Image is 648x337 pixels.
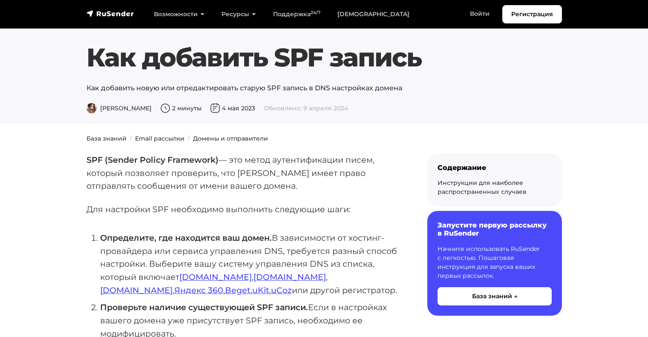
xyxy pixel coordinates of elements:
[265,6,329,23] a: Поддержка24/7
[86,83,562,93] p: Как добавить новую или отредактировать старую SPF запись в DNS настройках домена
[86,153,400,193] p: — это метод аутентификации писем, который позволяет проверить, что [PERSON_NAME] имеет право отпр...
[438,245,552,280] p: Начните использовать RuSender с легкостью. Пошаговая инструкция для запуска ваших первых рассылок.
[438,179,527,196] a: Инструкции для наиболее распространенных случаев
[81,134,567,143] nav: breadcrumb
[135,135,184,142] a: Email рассылки
[174,285,223,295] a: Яндекс 360
[100,285,173,295] a: [DOMAIN_NAME]
[427,211,562,315] a: Запустите первую рассылку в RuSender Начните использовать RuSender с легкостью. Пошаговая инструк...
[86,135,127,142] a: База знаний
[86,155,219,165] strong: SPF (Sender Policy Framework)
[100,231,400,297] li: В зависимости от хостинг-провайдера или сервиса управления DNS, требуется разный способ настройки...
[311,10,320,15] sup: 24/7
[86,203,400,216] p: Для настройки SPF необходимо выполнить следующие шаги:
[502,5,562,23] a: Регистрация
[213,6,265,23] a: Ресурсы
[86,9,134,18] img: RuSender
[100,233,272,243] strong: Определите, где находится ваш домен.
[86,104,152,112] span: [PERSON_NAME]
[100,302,308,312] strong: Проверьте наличие существующей SPF записи.
[253,272,326,282] a: [DOMAIN_NAME]
[438,221,552,237] h6: Запустите первую рассылку в RuSender
[438,164,552,172] div: Содержание
[461,5,498,23] a: Войти
[438,287,552,305] button: База знаний →
[160,103,170,113] img: Время чтения
[210,104,255,112] span: 4 мая 2023
[179,272,252,282] a: [DOMAIN_NAME]
[329,6,418,23] a: [DEMOGRAPHIC_DATA]
[225,285,251,295] a: Beget
[86,42,562,73] h1: Как добавить SPF запись
[160,104,202,112] span: 2 минуты
[252,285,269,295] a: uKit
[210,103,220,113] img: Дата публикации
[264,104,348,112] span: Обновлено: 9 апреля 2024
[193,135,268,142] a: Домены и отправители
[271,285,292,295] a: uCoz
[145,6,213,23] a: Возможности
